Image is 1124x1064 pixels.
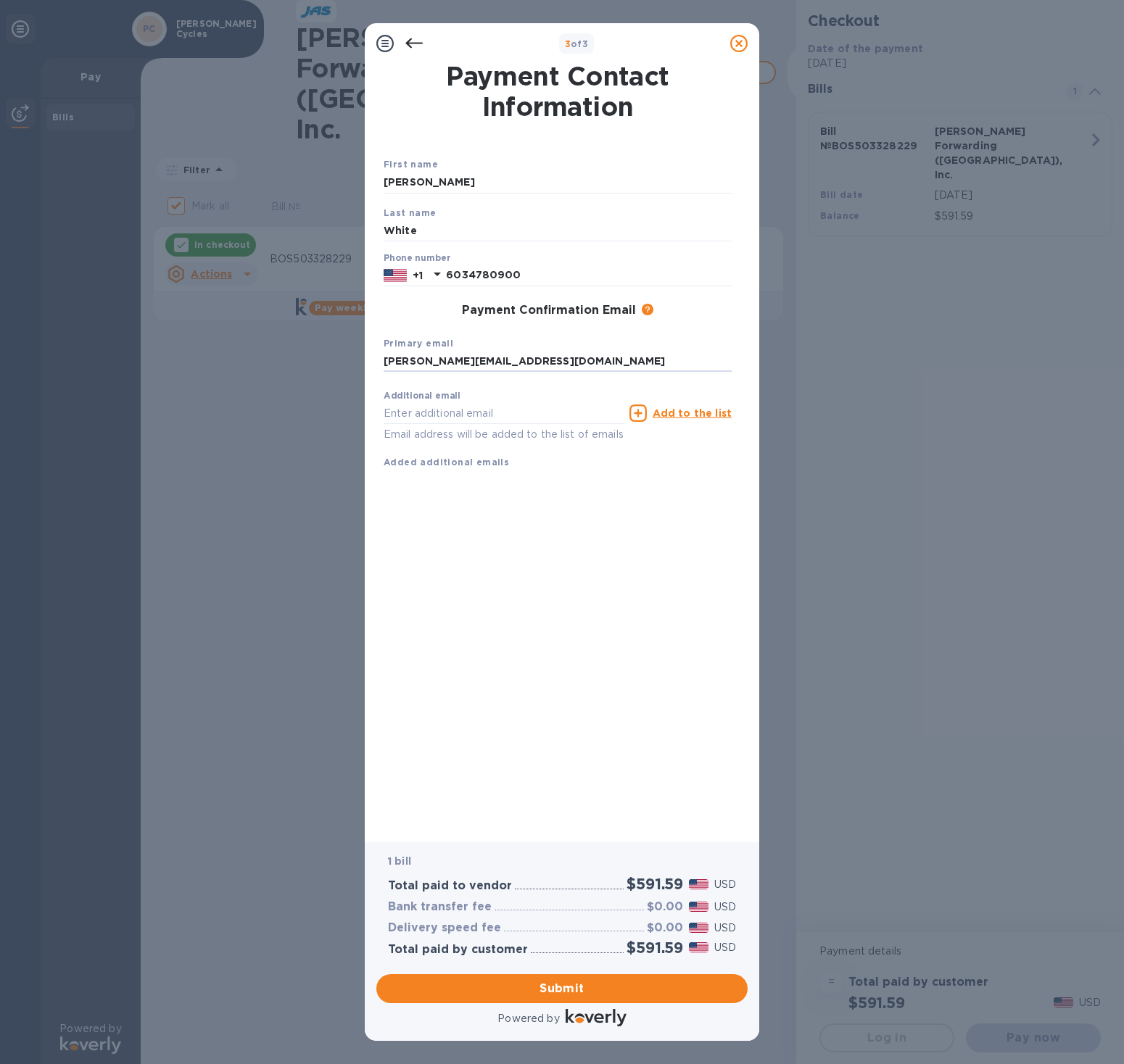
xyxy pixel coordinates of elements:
b: of 3 [565,38,589,49]
h2: $591.59 [627,939,683,957]
b: First name [384,159,438,170]
img: USD [689,923,708,933]
p: USD [714,920,736,936]
img: USD [689,902,708,912]
p: USD [714,899,736,915]
b: Last name [384,207,437,218]
label: Phone number [384,254,450,263]
p: USD [714,940,736,955]
b: Primary email [384,338,453,349]
h3: $0.00 [647,900,683,914]
h3: Total paid to vendor [388,879,512,893]
input: Enter your phone number [446,265,732,286]
input: Enter your last name [384,220,732,241]
span: Submit [388,980,736,997]
h3: Delivery speed fee [388,921,501,935]
button: Submit [376,974,748,1003]
p: USD [714,877,736,892]
h1: Payment Contact Information [384,61,732,122]
input: Enter additional email [384,402,624,424]
h3: $0.00 [647,921,683,935]
b: 1 bill [388,855,411,867]
p: Email address will be added to the list of emails [384,426,624,443]
img: USD [689,942,708,952]
p: +1 [413,268,423,283]
img: Logo [566,1009,627,1026]
h3: Bank transfer fee [388,900,492,914]
input: Enter your primary name [384,351,732,373]
u: Add to the list [653,407,732,419]
h3: Payment Confirmation Email [462,304,636,317]
b: Added additional emails [384,457,509,467]
h2: $591.59 [627,875,683,893]
label: Additional email [384,392,460,401]
span: 3 [565,38,571,49]
h3: Total paid by customer [388,943,528,957]
img: US [384,267,407,283]
p: Powered by [497,1011,559,1026]
img: USD [689,879,708,889]
input: Enter your first name [384,172,732,194]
